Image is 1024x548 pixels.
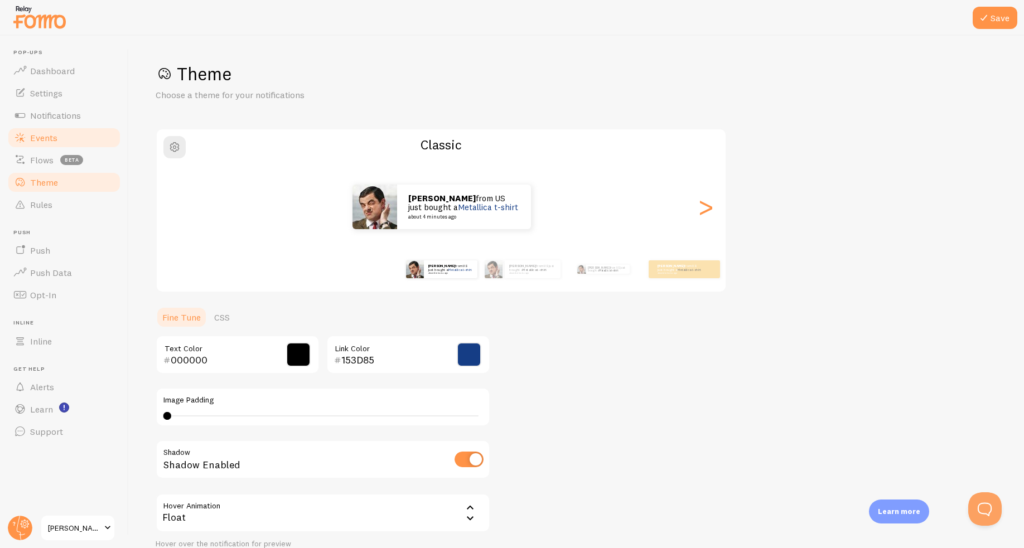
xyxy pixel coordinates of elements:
[7,398,122,420] a: Learn
[30,267,72,278] span: Push Data
[60,155,83,165] span: beta
[509,264,556,274] p: from US just bought a
[30,88,62,99] span: Settings
[599,269,618,272] a: Metallica t-shirt
[156,62,997,85] h1: Theme
[7,193,122,216] a: Rules
[40,515,115,541] a: [PERSON_NAME] Education
[406,260,424,278] img: Fomo
[30,404,53,415] span: Learn
[485,260,503,278] img: Fomo
[156,306,207,328] a: Fine Tune
[7,82,122,104] a: Settings
[30,177,58,188] span: Theme
[7,420,122,443] a: Support
[352,185,397,229] img: Fomo
[30,289,56,300] span: Opt-In
[408,193,476,203] strong: [PERSON_NAME]
[7,284,122,306] a: Opt-In
[428,264,455,268] strong: [PERSON_NAME]
[30,381,54,392] span: Alerts
[7,376,122,398] a: Alerts
[658,272,701,274] small: about 4 minutes ago
[30,110,81,121] span: Notifications
[588,266,610,269] strong: [PERSON_NAME]
[30,336,52,347] span: Inline
[12,3,67,31] img: fomo-relay-logo-orange.svg
[13,229,122,236] span: Push
[448,267,472,271] a: Metallica t-shirt
[658,264,684,268] strong: [PERSON_NAME]
[458,202,518,212] a: Metallica t-shirt
[577,265,586,274] img: Fomo
[509,272,555,274] small: about 4 minutes ago
[869,499,929,523] div: Learn more
[30,65,75,76] span: Dashboard
[7,127,122,149] a: Events
[588,265,625,274] p: from US just bought a
[13,319,122,327] span: Inline
[7,149,122,171] a: Flows beta
[30,154,54,166] span: Flows
[7,330,122,352] a: Inline
[157,136,726,153] h2: Classic
[428,264,473,274] p: from US just bought a
[156,493,490,532] div: Float
[48,521,101,535] span: [PERSON_NAME] Education
[699,167,712,247] div: Next slide
[30,426,63,437] span: Support
[658,264,702,274] p: from US just bought a
[30,132,57,143] span: Events
[878,506,920,517] p: Learn more
[408,194,520,220] p: from US just bought a
[13,366,122,373] span: Get Help
[7,60,122,82] a: Dashboard
[13,49,122,56] span: Pop-ups
[7,104,122,127] a: Notifications
[428,272,472,274] small: about 4 minutes ago
[156,89,423,101] p: Choose a theme for your notifications
[156,440,490,481] div: Shadow Enabled
[408,214,516,220] small: about 4 minutes ago
[30,199,52,210] span: Rules
[163,395,482,405] label: Image Padding
[7,261,122,284] a: Push Data
[7,239,122,261] a: Push
[7,171,122,193] a: Theme
[509,264,536,268] strong: [PERSON_NAME]
[968,492,1002,526] iframe: Help Scout Beacon - Open
[523,267,547,271] a: Metallica t-shirt
[30,245,50,256] span: Push
[59,402,69,413] svg: <p>Watch New Feature Tutorials!</p>
[207,306,236,328] a: CSS
[677,267,701,271] a: Metallica t-shirt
